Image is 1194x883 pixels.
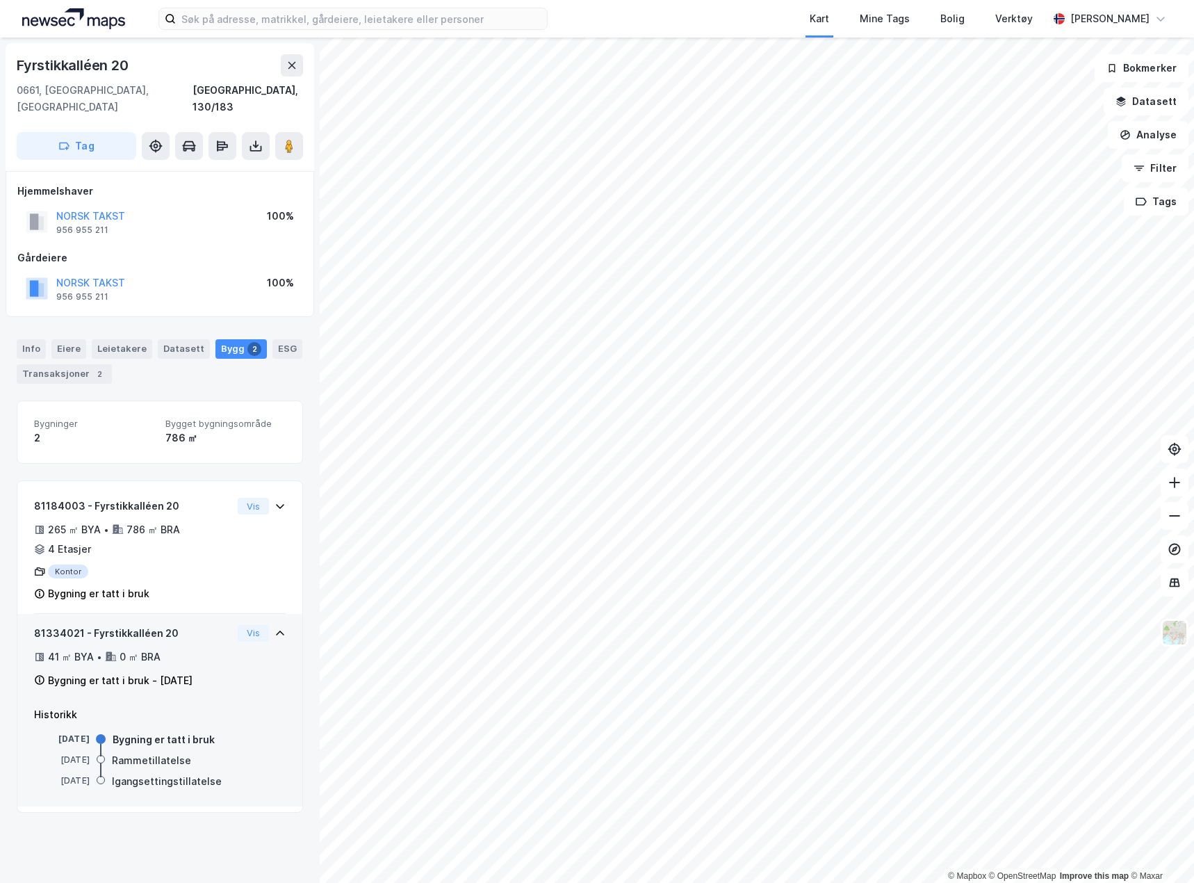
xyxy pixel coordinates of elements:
div: 100% [267,208,294,225]
div: 0 ㎡ BRA [120,649,161,665]
button: Analyse [1108,121,1188,149]
a: Mapbox [948,871,986,881]
div: 81334021 - Fyrstikkalléen 20 [34,625,232,642]
div: Datasett [158,339,210,359]
img: Z [1161,619,1188,646]
div: 2 [247,342,261,356]
div: 956 955 211 [56,291,108,302]
div: ESG [272,339,302,359]
div: Igangsettingstillatelse [112,773,222,790]
div: Bygning er tatt i bruk [113,731,215,748]
div: Rammetillatelse [112,752,191,769]
div: • [104,524,109,535]
img: logo.a4113a55bc3d86da70a041830d287a7e.svg [22,8,125,29]
div: Verktøy [995,10,1033,27]
div: 265 ㎡ BYA [48,521,101,538]
div: 0661, [GEOGRAPHIC_DATA], [GEOGRAPHIC_DATA] [17,82,193,115]
div: Bygning er tatt i bruk [48,585,149,602]
div: • [97,651,102,663]
div: Eiere [51,339,86,359]
span: Bygget bygningsområde [165,418,286,430]
div: 956 955 211 [56,225,108,236]
button: Tag [17,132,136,160]
button: Vis [238,498,269,515]
div: 100% [267,275,294,291]
button: Filter [1122,154,1188,182]
span: Bygninger [34,418,154,430]
div: Mine Tags [860,10,910,27]
button: Datasett [1104,88,1188,115]
div: [DATE] [34,775,90,787]
div: 41 ㎡ BYA [48,649,94,665]
div: 81184003 - Fyrstikkalléen 20 [34,498,232,515]
div: Bygg [215,339,267,359]
div: Bygning er tatt i bruk - [DATE] [48,672,193,689]
div: Kart [810,10,829,27]
div: [DATE] [34,733,90,745]
div: Bolig [940,10,965,27]
input: Søk på adresse, matrikkel, gårdeiere, leietakere eller personer [176,8,547,29]
div: Gårdeiere [17,250,302,266]
div: 2 [34,430,154,446]
div: [GEOGRAPHIC_DATA], 130/183 [193,82,303,115]
div: Transaksjoner [17,364,112,384]
div: [DATE] [34,754,90,766]
div: Historikk [34,706,286,723]
div: Leietakere [92,339,152,359]
div: Hjemmelshaver [17,183,302,200]
div: Fyrstikkalléen 20 [17,54,131,76]
div: 786 ㎡ BRA [126,521,180,538]
button: Bokmerker [1095,54,1188,82]
div: 2 [92,367,106,381]
button: Tags [1124,188,1188,216]
button: Vis [238,625,269,642]
iframe: Chat Widget [1125,816,1194,883]
a: OpenStreetMap [989,871,1056,881]
div: 4 Etasjer [48,541,91,558]
div: [PERSON_NAME] [1070,10,1150,27]
div: Info [17,339,46,359]
a: Improve this map [1060,871,1129,881]
div: 786 ㎡ [165,430,286,446]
